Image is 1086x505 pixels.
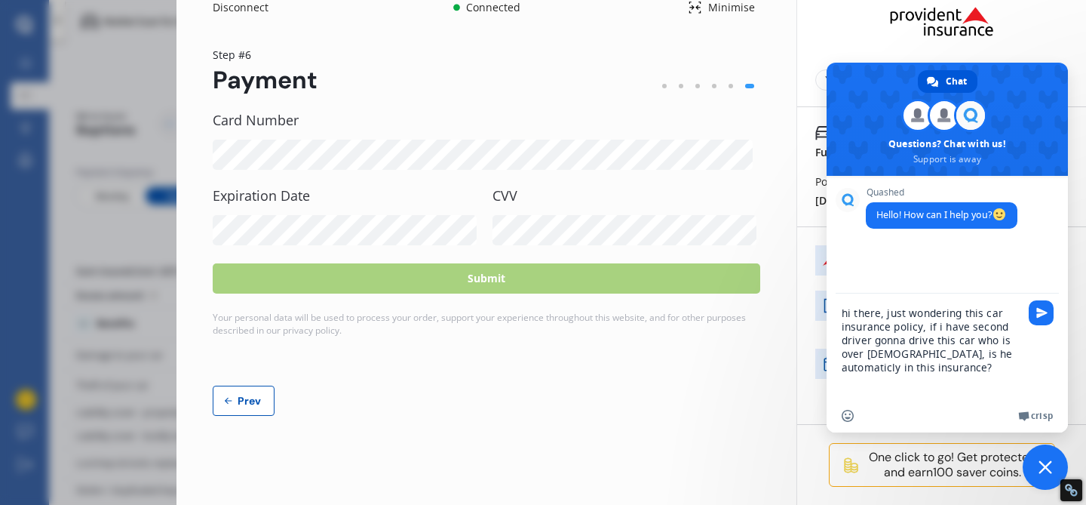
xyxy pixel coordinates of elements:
[918,70,977,93] a: Chat
[815,245,845,276] img: insurer icon
[815,174,896,189] div: Policy start date
[815,349,845,379] img: free cancel icon
[213,386,275,416] button: Prev
[1031,410,1053,422] span: Crisp
[1064,483,1078,497] div: Restore Info Box &#10;&#10;NoFollow Info:&#10; META-Robots NoFollow: &#09;false&#10; META-Robots ...
[815,291,845,321] img: buy online icon
[213,47,318,63] div: Step # 6
[213,112,760,128] label: Card Number
[815,144,833,160] div: Full
[213,312,760,337] div: Your personal data will be used to process your order, support your experience throughout this we...
[842,456,861,475] img: coins
[1018,410,1053,422] a: Crisp
[946,70,967,93] span: Chat
[842,410,854,422] span: Insert an emoji
[213,188,480,203] label: Expiration Date
[864,450,1042,480] div: One click to go! Get protected and earn 100 saver coins.
[492,188,760,203] label: CVV
[876,208,1007,221] span: Hello! How can I help you?
[235,395,265,407] span: Prev
[1023,445,1068,490] a: Close chat
[1029,300,1054,325] span: Send
[815,192,849,208] div: [DATE]
[213,263,760,294] button: Submit
[866,187,1017,198] span: Quashed
[842,294,1023,399] textarea: Compose your message...
[213,66,318,94] div: Payment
